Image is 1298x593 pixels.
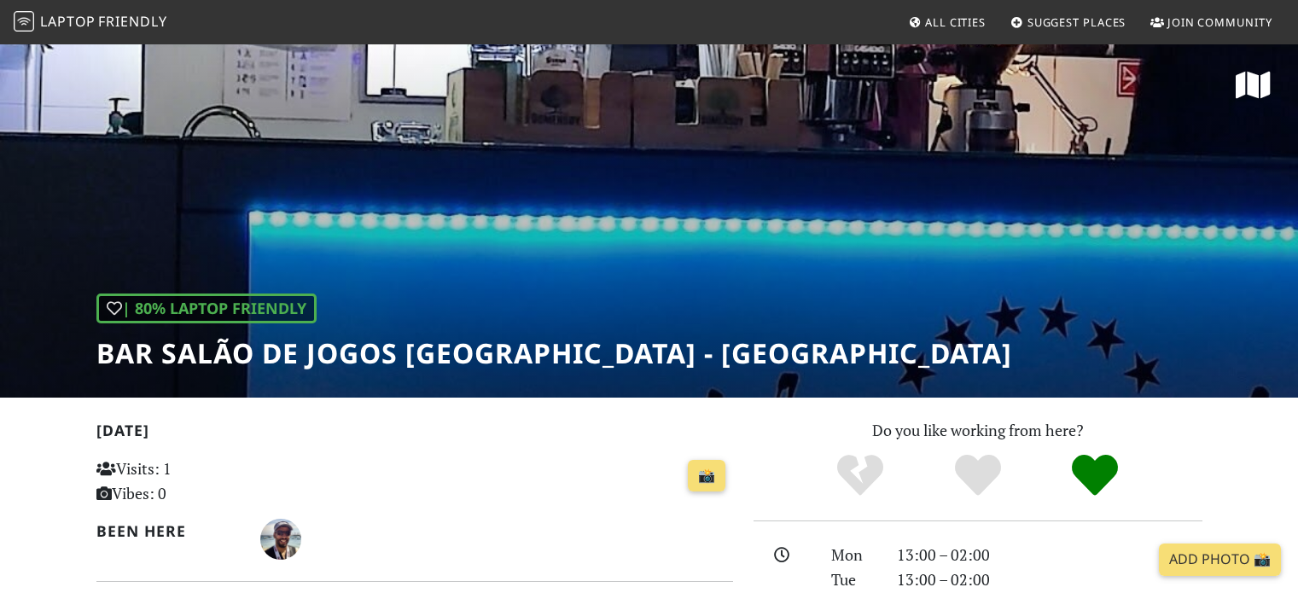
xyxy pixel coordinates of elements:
[40,12,96,31] span: Laptop
[96,456,295,506] p: Visits: 1 Vibes: 0
[260,519,301,560] img: 1065-carlos.jpg
[14,11,34,32] img: LaptopFriendly
[919,452,1037,499] div: Yes
[1004,7,1133,38] a: Suggest Places
[801,452,919,499] div: No
[96,294,317,323] div: | 80% Laptop Friendly
[688,460,725,492] a: 📸
[1167,15,1272,30] span: Join Community
[887,543,1213,567] div: 13:00 – 02:00
[754,418,1202,443] p: Do you like working from here?
[1159,544,1281,576] a: Add Photo 📸
[1144,7,1279,38] a: Join Community
[98,12,166,31] span: Friendly
[14,8,167,38] a: LaptopFriendly LaptopFriendly
[901,7,992,38] a: All Cities
[821,567,886,592] div: Tue
[925,15,986,30] span: All Cities
[887,567,1213,592] div: 13:00 – 02:00
[1036,452,1154,499] div: Definitely!
[260,527,301,548] span: Carlos Monteiro
[821,543,886,567] div: Mon
[96,337,1012,369] h1: Bar Salão De Jogos [GEOGRAPHIC_DATA] - [GEOGRAPHIC_DATA]
[96,421,733,446] h2: [DATE]
[1027,15,1126,30] span: Suggest Places
[96,522,241,540] h2: Been here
